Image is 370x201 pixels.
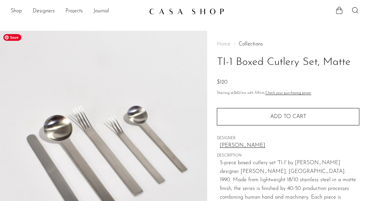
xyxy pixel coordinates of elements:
[217,90,359,96] p: Starting at /mo with Affirm.
[220,141,359,150] a: [PERSON_NAME]
[217,108,359,125] button: Add to cart
[11,6,144,17] nav: Desktop navigation
[65,7,83,16] a: Projects
[93,7,109,16] a: Journal
[3,34,21,41] span: Save
[11,7,22,16] a: Shop
[217,41,231,47] span: Home
[217,153,359,159] span: DESCRIPTION
[234,91,240,95] span: $42
[33,7,55,16] a: Designers
[270,114,306,119] span: Add to cart
[265,91,311,95] a: Check your purchasing power - Learn more about Affirm Financing (opens in modal)
[217,54,359,71] h1: TI-1 Boxed Cutlery Set, Matte
[217,80,228,85] span: $120
[239,41,263,47] a: Collections
[11,6,144,17] ul: NEW HEADER MENU
[217,41,359,47] nav: Breadcrumbs
[217,135,359,141] span: DESIGNER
